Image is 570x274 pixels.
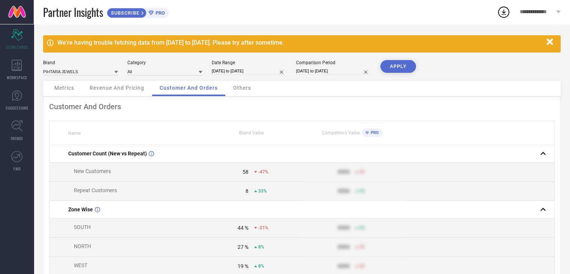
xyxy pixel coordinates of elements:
[127,60,202,65] div: Category
[258,188,267,194] span: 33%
[154,10,165,16] span: PRO
[338,263,350,269] div: 9999
[238,244,248,250] div: 27 %
[49,102,555,111] div: Customer And Orders
[239,130,264,135] span: Brand Value
[10,135,23,141] span: TRENDS
[359,225,365,230] span: 50
[6,105,28,111] span: SUGGESTIONS
[322,130,360,135] span: Competitors Value
[7,75,27,80] span: WORKSPACE
[74,262,87,268] span: WEST
[74,243,91,249] span: NORTH
[245,188,248,194] div: 8
[74,224,91,230] span: SOUTH
[160,85,218,91] span: Customer And Orders
[497,5,510,19] div: Open download list
[296,67,371,75] input: Select comparison period
[57,39,543,46] div: We're having trouble fetching data from [DATE] to [DATE]. Please try after sometime.
[338,225,350,231] div: 9999
[238,263,248,269] div: 19 %
[68,206,93,212] span: Zone Wise
[359,169,365,175] span: 50
[338,244,350,250] div: 9999
[107,6,169,18] a: SUBSCRIBEPRO
[369,130,379,135] span: PRO
[43,60,118,65] div: Brand
[242,169,248,175] div: 58
[258,225,268,230] span: -21%
[359,188,365,194] span: 50
[90,85,144,91] span: Revenue And Pricing
[233,85,251,91] span: Others
[380,60,416,73] button: APPLY
[258,263,264,269] span: 8%
[258,169,268,175] span: -47%
[212,60,287,65] div: Date Range
[74,168,111,174] span: New Customers
[296,60,371,65] div: Comparison Period
[13,166,21,172] span: FWD
[54,85,74,91] span: Metrics
[238,225,248,231] div: 44 %
[68,151,147,157] span: Customer Count (New vs Repeat)
[43,5,103,20] span: Partner Insights
[212,67,287,75] input: Select date range
[6,44,28,50] span: SCORECARDS
[258,244,264,250] span: 8%
[338,169,350,175] div: 9999
[68,131,81,136] span: Name
[359,263,365,269] span: 50
[74,187,117,193] span: Repeat Customers
[338,188,350,194] div: 9999
[107,10,141,16] span: SUBSCRIBE
[359,244,365,250] span: 50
